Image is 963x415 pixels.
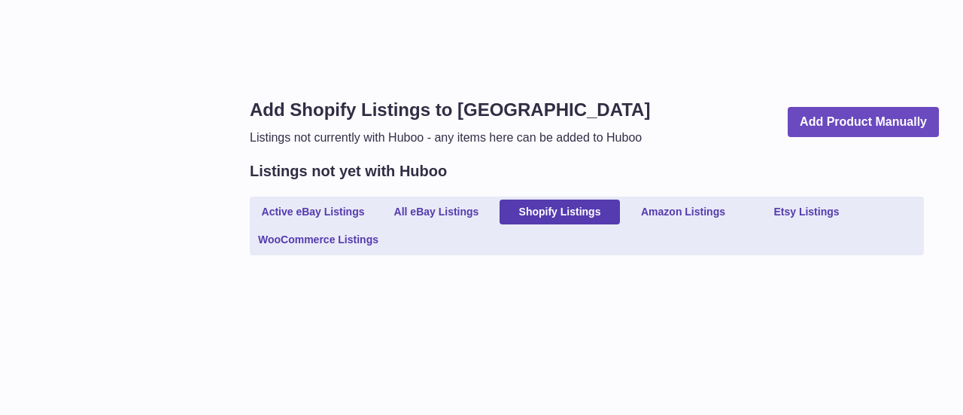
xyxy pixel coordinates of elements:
[253,227,384,252] a: WooCommerce Listings
[253,200,373,224] a: Active eBay Listings
[623,200,743,224] a: Amazon Listings
[788,107,939,138] a: Add Product Manually
[376,200,497,224] a: All eBay Listings
[250,161,447,182] h2: Listings not yet with Huboo
[250,98,650,122] h1: Add Shopify Listings to [GEOGRAPHIC_DATA]
[500,200,620,224] a: Shopify Listings
[746,200,867,224] a: Etsy Listings
[250,130,650,146] p: Listings not currently with Huboo - any items here can be added to Huboo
